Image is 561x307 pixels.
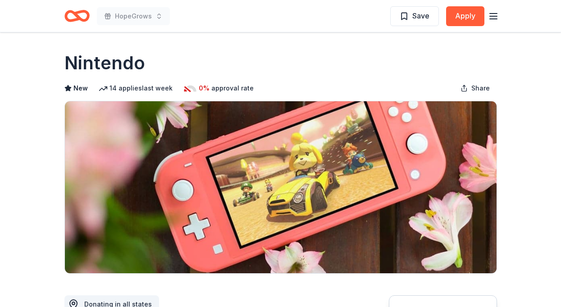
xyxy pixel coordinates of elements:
[412,10,429,22] span: Save
[199,83,210,94] span: 0%
[64,5,90,27] a: Home
[115,11,152,22] span: HopeGrows
[99,83,173,94] div: 14 applies last week
[73,83,88,94] span: New
[471,83,490,94] span: Share
[390,6,439,26] button: Save
[97,7,170,25] button: HopeGrows
[211,83,254,94] span: approval rate
[453,79,497,97] button: Share
[64,50,145,76] h1: Nintendo
[446,6,484,26] button: Apply
[65,101,497,273] img: Image for Nintendo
